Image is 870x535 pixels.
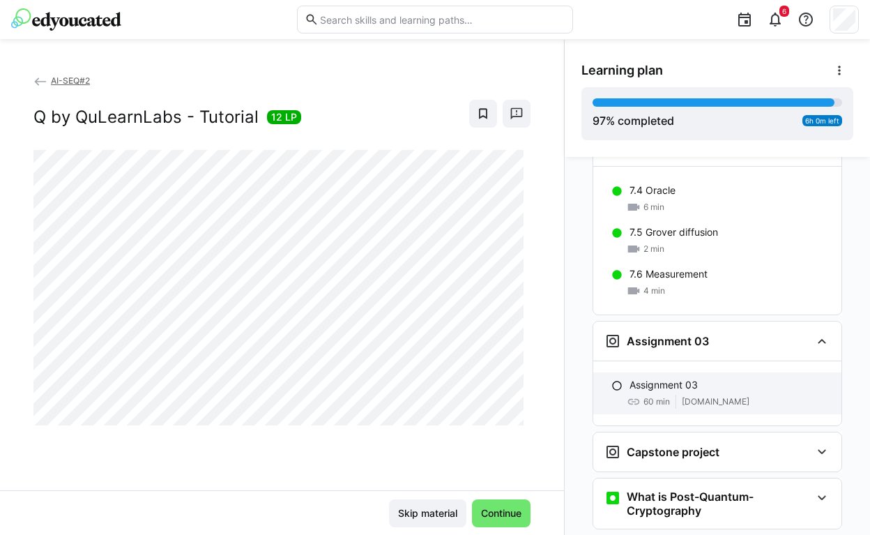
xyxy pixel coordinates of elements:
[479,506,524,520] span: Continue
[581,63,663,78] span: Learning plan
[472,499,531,527] button: Continue
[593,114,606,128] span: 97
[629,225,718,239] p: 7.5 Grover diffusion
[51,75,90,86] span: AI-SEQ#2
[629,378,698,392] p: Assignment 03
[319,13,565,26] input: Search skills and learning paths…
[643,396,670,407] span: 60 min
[33,75,90,86] a: AI-SEQ#2
[627,445,719,459] h3: Capstone project
[629,267,708,281] p: 7.6 Measurement
[682,396,749,407] span: [DOMAIN_NAME]
[643,243,664,255] span: 2 min
[389,499,466,527] button: Skip material
[33,107,259,128] h2: Q by QuLearnLabs - Tutorial
[593,112,674,129] div: % completed
[627,490,811,518] h3: What is Post-Quantum-Cryptography
[396,506,459,520] span: Skip material
[805,116,839,125] span: 6h 0m left
[782,7,786,15] span: 6
[627,334,709,348] h3: Assignment 03
[643,202,664,213] span: 6 min
[629,183,676,197] p: 7.4 Oracle
[271,110,297,124] span: 12 LP
[643,285,665,296] span: 4 min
